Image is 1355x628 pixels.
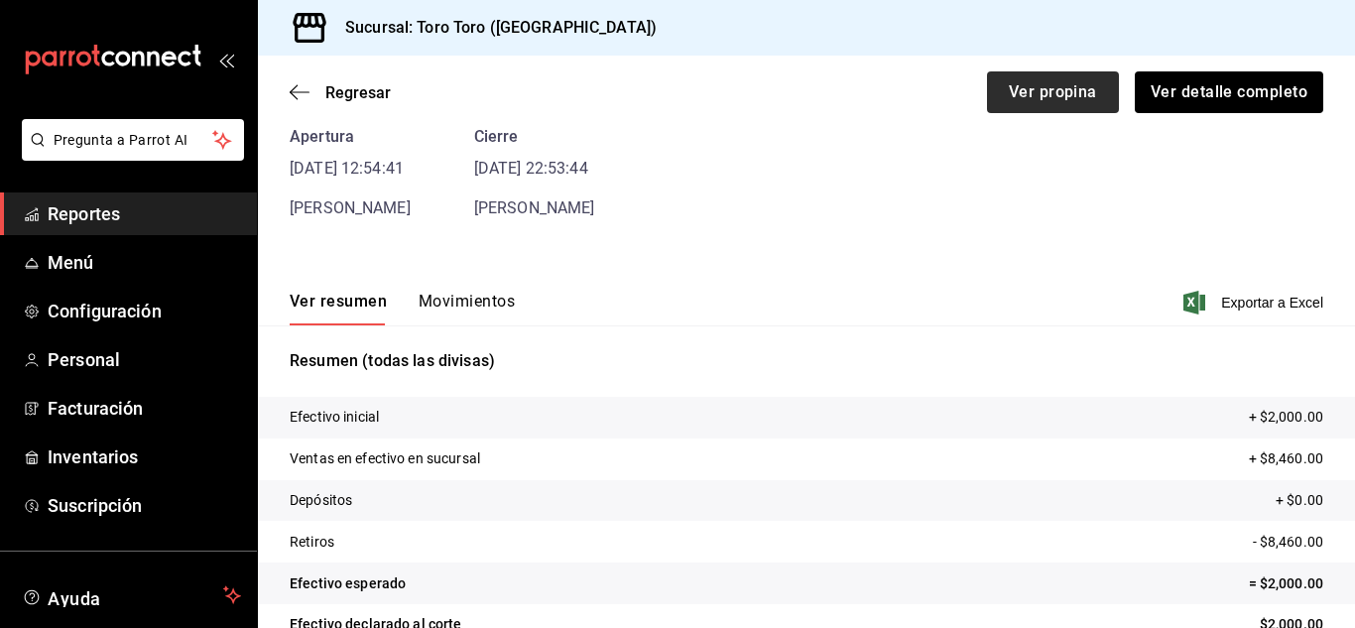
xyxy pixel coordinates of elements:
button: Pregunta a Parrot AI [22,119,244,161]
p: Resumen (todas las divisas) [290,349,1323,373]
p: + $0.00 [1276,490,1323,511]
p: Depósitos [290,490,352,511]
button: Movimientos [419,292,515,325]
span: Pregunta a Parrot AI [54,130,213,151]
button: open_drawer_menu [218,52,234,67]
span: Menú [48,249,241,276]
p: Efectivo inicial [290,407,379,428]
p: Ventas en efectivo en sucursal [290,448,480,469]
span: Inventarios [48,443,241,470]
div: Apertura [290,125,411,149]
span: Suscripción [48,492,241,519]
span: Regresar [325,83,391,102]
span: Facturación [48,395,241,422]
p: Retiros [290,532,334,553]
div: Cierre [474,125,595,149]
time: [DATE] 12:54:41 [290,157,411,181]
a: Pregunta a Parrot AI [14,144,244,165]
h3: Sucursal: Toro Toro ([GEOGRAPHIC_DATA]) [329,16,657,40]
p: Efectivo esperado [290,573,406,594]
span: Reportes [48,200,241,227]
p: - $8,460.00 [1253,532,1323,553]
button: Ver propina [987,71,1119,113]
button: Exportar a Excel [1187,291,1323,314]
span: Personal [48,346,241,373]
span: Ayuda [48,583,215,607]
button: Ver resumen [290,292,387,325]
span: [PERSON_NAME] [290,198,411,217]
button: Regresar [290,83,391,102]
p: + $8,460.00 [1249,448,1323,469]
button: Ver detalle completo [1135,71,1323,113]
p: = $2,000.00 [1249,573,1323,594]
time: [DATE] 22:53:44 [474,157,595,181]
span: [PERSON_NAME] [474,198,595,217]
div: navigation tabs [290,292,515,325]
span: Configuración [48,298,241,324]
p: + $2,000.00 [1249,407,1323,428]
